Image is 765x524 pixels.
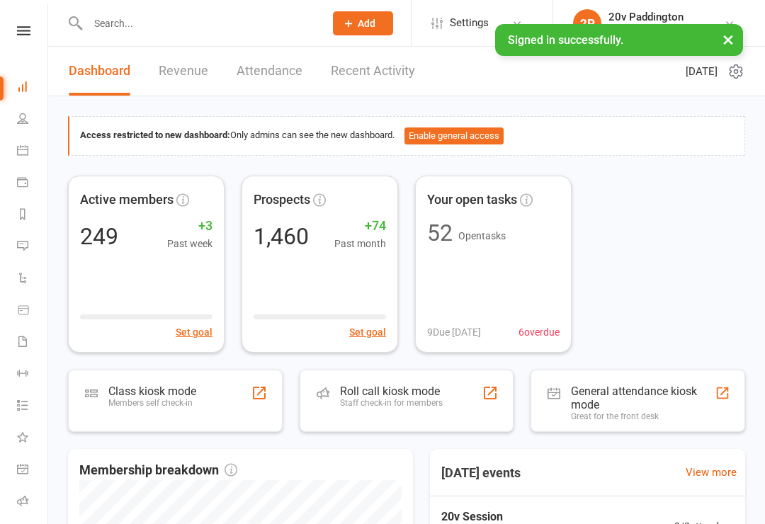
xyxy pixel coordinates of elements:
div: 52 [427,222,453,244]
a: Calendar [17,136,49,168]
a: Roll call kiosk mode [17,486,49,518]
span: Active members [80,190,174,210]
span: [DATE] [686,63,718,80]
button: Add [333,11,393,35]
span: 6 overdue [518,324,560,340]
strong: Access restricted to new dashboard: [80,130,230,140]
button: Set goal [349,324,386,340]
span: Past month [334,236,386,251]
div: 249 [80,225,118,248]
a: View more [686,464,737,481]
a: Product Sales [17,295,49,327]
span: Your open tasks [427,190,517,210]
a: What's New [17,423,49,455]
button: Set goal [176,324,212,340]
a: Dashboard [69,47,130,96]
span: 9 Due [DATE] [427,324,481,340]
div: 20v Paddington [608,23,684,36]
button: Enable general access [404,127,504,144]
div: Roll call kiosk mode [340,385,443,398]
span: Signed in successfully. [508,33,623,47]
span: Add [358,18,375,29]
span: Prospects [254,190,310,210]
a: General attendance kiosk mode [17,455,49,486]
a: Revenue [159,47,208,96]
span: Past week [167,236,212,251]
button: × [715,24,741,55]
div: 20v Paddington [608,11,684,23]
a: Attendance [237,47,302,96]
span: Membership breakdown [79,460,237,481]
a: Payments [17,168,49,200]
a: Recent Activity [331,47,415,96]
div: General attendance kiosk mode [571,385,715,411]
div: Great for the front desk [571,411,715,421]
a: People [17,104,49,136]
span: Open tasks [458,230,506,241]
input: Search... [84,13,314,33]
a: Reports [17,200,49,232]
div: 2P [573,9,601,38]
span: +3 [167,216,212,237]
div: 1,460 [254,225,309,248]
div: Members self check-in [108,398,196,408]
a: Dashboard [17,72,49,104]
h3: [DATE] events [430,460,532,486]
div: Only admins can see the new dashboard. [80,127,734,144]
div: Class kiosk mode [108,385,196,398]
span: Settings [450,7,489,39]
span: +74 [334,216,386,237]
div: Staff check-in for members [340,398,443,408]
